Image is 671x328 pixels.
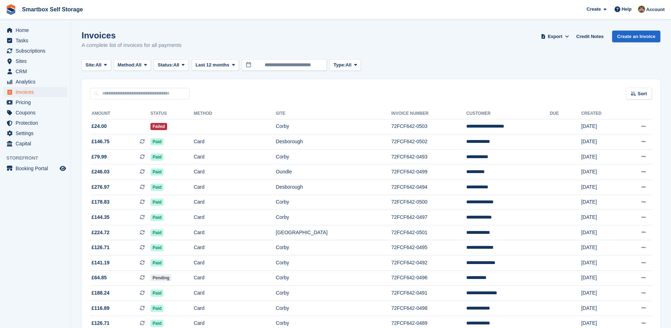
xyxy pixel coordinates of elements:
[4,56,67,66] a: menu
[82,31,182,40] h1: Invoices
[194,165,276,180] td: Card
[276,301,391,316] td: Corby
[92,214,110,221] span: £144.35
[92,274,107,281] span: £64.85
[150,305,164,312] span: Paid
[194,256,276,271] td: Card
[391,119,467,134] td: 72FCF642-0503
[622,6,632,13] span: Help
[573,31,606,42] a: Credit Notes
[612,31,660,42] a: Create an Invoice
[4,118,67,128] a: menu
[86,61,95,69] span: Site:
[276,149,391,165] td: Corby
[276,195,391,210] td: Corby
[581,256,622,271] td: [DATE]
[194,210,276,225] td: Card
[646,6,665,13] span: Account
[174,61,180,69] span: All
[16,97,58,107] span: Pricing
[581,286,622,301] td: [DATE]
[4,108,67,118] a: menu
[194,134,276,150] td: Card
[114,59,151,71] button: Method: All
[90,108,150,119] th: Amount
[391,256,467,271] td: 72FCF642-0492
[92,153,107,161] span: £79.99
[346,61,352,69] span: All
[194,149,276,165] td: Card
[391,270,467,286] td: 72FCF642-0496
[150,214,164,221] span: Paid
[276,256,391,271] td: Corby
[82,41,182,49] p: A complete list of invoices for all payments
[194,240,276,256] td: Card
[194,301,276,316] td: Card
[194,286,276,301] td: Card
[276,134,391,150] td: Desborough
[136,61,142,69] span: All
[16,56,58,66] span: Sites
[276,210,391,225] td: Corby
[150,229,164,236] span: Paid
[16,128,58,138] span: Settings
[192,59,239,71] button: Last 12 months
[391,149,467,165] td: 72FCF642-0493
[4,128,67,138] a: menu
[59,164,67,173] a: Preview store
[16,36,58,45] span: Tasks
[4,163,67,173] a: menu
[19,4,86,15] a: Smartbox Self Storage
[196,61,229,69] span: Last 12 months
[92,168,110,176] span: £246.03
[150,168,164,176] span: Paid
[150,108,194,119] th: Status
[158,61,173,69] span: Status:
[581,119,622,134] td: [DATE]
[581,195,622,210] td: [DATE]
[466,108,550,119] th: Customer
[16,139,58,149] span: Capital
[150,123,167,130] span: Failed
[92,244,110,251] span: £126.71
[194,270,276,286] td: Card
[16,118,58,128] span: Protection
[92,319,110,327] span: £126.71
[92,289,110,297] span: £188.24
[6,155,71,162] span: Storefront
[4,77,67,87] a: menu
[638,90,647,97] span: Sort
[330,59,361,71] button: Type: All
[92,123,107,130] span: £24.00
[276,180,391,195] td: Desborough
[4,46,67,56] a: menu
[4,66,67,76] a: menu
[539,31,571,42] button: Export
[391,180,467,195] td: 72FCF642-0494
[276,225,391,240] td: [GEOGRAPHIC_DATA]
[16,46,58,56] span: Subscriptions
[194,108,276,119] th: Method
[550,108,581,119] th: Due
[150,320,164,327] span: Paid
[92,183,110,191] span: £276.97
[16,66,58,76] span: CRM
[4,139,67,149] a: menu
[194,225,276,240] td: Card
[391,134,467,150] td: 72FCF642-0502
[150,154,164,161] span: Paid
[16,25,58,35] span: Home
[194,180,276,195] td: Card
[391,240,467,256] td: 72FCF642-0495
[581,134,622,150] td: [DATE]
[95,61,101,69] span: All
[276,119,391,134] td: Corby
[276,165,391,180] td: Oundle
[194,195,276,210] td: Card
[150,244,164,251] span: Paid
[154,59,188,71] button: Status: All
[581,165,622,180] td: [DATE]
[391,195,467,210] td: 72FCF642-0500
[16,77,58,87] span: Analytics
[581,225,622,240] td: [DATE]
